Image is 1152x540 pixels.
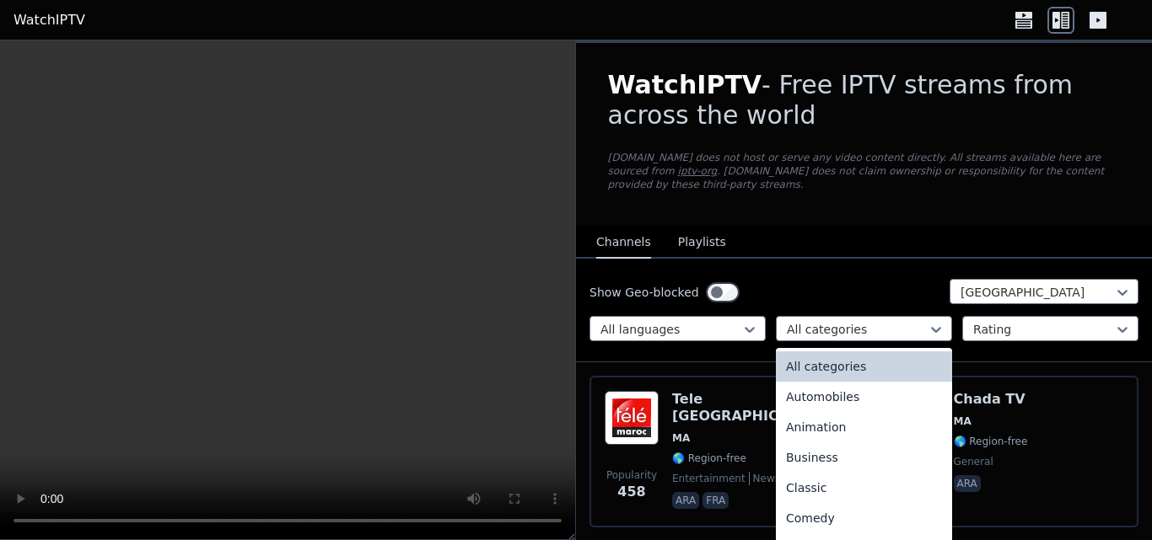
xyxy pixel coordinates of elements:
[703,492,729,509] p: fra
[954,455,993,468] span: general
[596,227,651,259] button: Channels
[776,351,952,382] div: All categories
[672,472,746,485] span: entertainment
[606,468,657,482] span: Popularity
[672,431,690,445] span: MA
[678,165,718,177] a: iptv-org
[13,10,85,30] a: WatchIPTV
[749,472,780,485] span: news
[954,414,972,428] span: MA
[672,492,699,509] p: ara
[608,70,1121,131] h1: - Free IPTV streams from across the world
[776,503,952,533] div: Comedy
[954,475,981,492] p: ara
[672,391,842,425] h6: Tele [GEOGRAPHIC_DATA]
[589,284,699,301] label: Show Geo-blocked
[617,482,645,502] span: 458
[678,227,726,259] button: Playlists
[954,391,1028,408] h6: Chada TV
[672,452,746,465] span: 🌎 Region-free
[776,442,952,473] div: Business
[605,391,659,445] img: Tele Maroc
[776,382,952,412] div: Automobiles
[608,151,1121,191] p: [DOMAIN_NAME] does not host or serve any video content directly. All streams available here are s...
[776,473,952,503] div: Classic
[954,435,1028,448] span: 🌎 Region-free
[776,412,952,442] div: Animation
[608,70,762,99] span: WatchIPTV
